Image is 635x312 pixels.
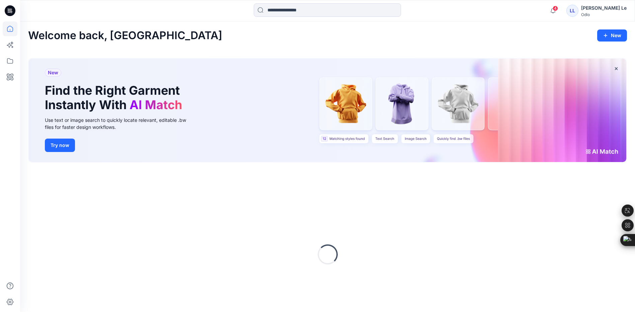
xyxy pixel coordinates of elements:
[553,6,558,11] span: 4
[597,29,627,42] button: New
[28,29,222,42] h2: Welcome back, [GEOGRAPHIC_DATA]
[45,139,75,152] button: Try now
[581,12,627,17] div: Odlo
[45,116,195,131] div: Use text or image search to quickly locate relevant, editable .bw files for faster design workflows.
[581,4,627,12] div: [PERSON_NAME] Le
[48,69,58,77] span: New
[130,97,182,112] span: AI Match
[45,83,185,112] h1: Find the Right Garment Instantly With
[566,5,578,17] div: LL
